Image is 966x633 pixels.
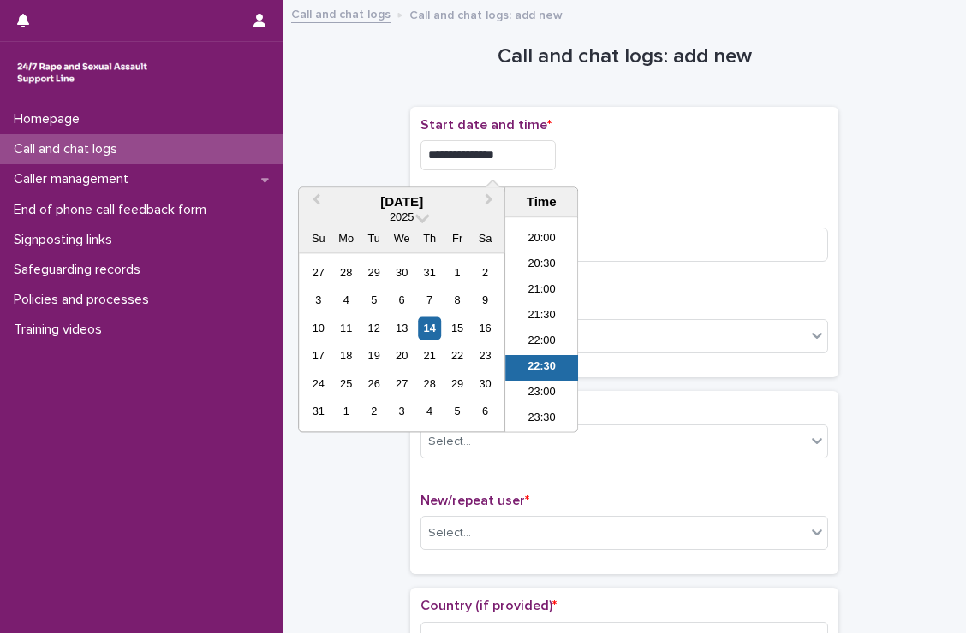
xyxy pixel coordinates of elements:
li: 20:00 [505,228,578,253]
div: Choose Thursday, August 21st, 2025 [418,345,441,368]
div: Choose Saturday, August 9th, 2025 [474,289,497,312]
div: [DATE] [299,194,504,210]
div: Su [307,228,330,251]
div: Choose Sunday, August 10th, 2025 [307,316,330,340]
img: rhQMoQhaT3yELyF149Cw [14,56,151,90]
div: Choose Wednesday, August 13th, 2025 [391,316,414,340]
li: 21:00 [505,279,578,305]
div: Th [418,228,441,251]
li: 22:30 [505,356,578,382]
div: Choose Saturday, August 30th, 2025 [474,372,497,395]
div: Choose Monday, August 25th, 2025 [335,372,358,395]
div: Choose Saturday, September 6th, 2025 [474,400,497,423]
div: Choose Friday, August 15th, 2025 [446,316,469,340]
span: Start date and time [420,118,552,132]
div: Choose Friday, August 22nd, 2025 [446,345,469,368]
p: Policies and processes [7,292,163,308]
div: Select... [428,433,471,451]
li: 20:30 [505,253,578,279]
div: Choose Monday, September 1st, 2025 [335,400,358,423]
span: New/repeat user [420,494,529,507]
div: Choose Sunday, August 17th, 2025 [307,345,330,368]
div: Choose Monday, August 11th, 2025 [335,316,358,340]
div: Choose Tuesday, August 12th, 2025 [362,316,385,340]
div: Tu [362,228,385,251]
div: Choose Tuesday, August 5th, 2025 [362,289,385,312]
li: 23:00 [505,382,578,407]
p: Signposting links [7,232,126,248]
div: Choose Friday, August 8th, 2025 [446,289,469,312]
div: Choose Monday, August 18th, 2025 [335,345,358,368]
div: Choose Friday, August 1st, 2025 [446,261,469,284]
div: Choose Thursday, September 4th, 2025 [418,400,441,423]
div: We [391,228,414,251]
div: Choose Sunday, August 3rd, 2025 [307,289,330,312]
div: Choose Wednesday, August 27th, 2025 [391,372,414,395]
p: Call and chat logs [7,141,131,157]
p: Homepage [7,111,93,127]
div: Choose Monday, August 4th, 2025 [335,289,358,312]
p: Call and chat logs: add new [409,4,563,23]
div: Choose Sunday, July 27th, 2025 [307,261,330,284]
div: Choose Sunday, August 24th, 2025 [307,372,330,395]
div: Choose Monday, July 28th, 2025 [335,261,358,284]
li: 21:30 [505,305,578,330]
div: Choose Tuesday, August 19th, 2025 [362,345,385,368]
div: Choose Friday, August 29th, 2025 [446,372,469,395]
li: 22:00 [505,330,578,356]
div: Choose Thursday, July 31st, 2025 [418,261,441,284]
div: Choose Wednesday, July 30th, 2025 [391,261,414,284]
button: Previous Month [301,189,328,216]
span: 2025 [390,211,414,224]
div: Choose Friday, September 5th, 2025 [446,400,469,423]
div: Choose Thursday, August 28th, 2025 [418,372,441,395]
button: Next Month [477,189,504,216]
div: Choose Tuesday, September 2nd, 2025 [362,400,385,423]
div: Choose Wednesday, August 20th, 2025 [391,345,414,368]
div: Sa [474,228,497,251]
div: Choose Sunday, August 31st, 2025 [307,400,330,423]
div: Choose Thursday, August 14th, 2025 [418,316,441,340]
p: End of phone call feedback form [7,202,220,218]
div: Choose Tuesday, July 29th, 2025 [362,261,385,284]
div: Choose Saturday, August 16th, 2025 [474,316,497,340]
div: Select... [428,524,471,542]
a: Call and chat logs [291,3,391,23]
div: Choose Wednesday, September 3rd, 2025 [391,400,414,423]
p: Training videos [7,322,116,338]
div: month 2025-08 [305,259,499,426]
li: 23:30 [505,407,578,433]
div: Choose Wednesday, August 6th, 2025 [391,289,414,312]
span: Country (if provided) [420,599,557,612]
p: Safeguarding records [7,262,154,278]
div: Time [510,194,573,210]
div: Fr [446,228,469,251]
div: Choose Tuesday, August 26th, 2025 [362,372,385,395]
div: Choose Saturday, August 2nd, 2025 [474,261,497,284]
div: Choose Thursday, August 7th, 2025 [418,289,441,312]
p: Caller management [7,171,142,187]
div: Mo [335,228,358,251]
div: Choose Saturday, August 23rd, 2025 [474,345,497,368]
h1: Call and chat logs: add new [410,44,838,69]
